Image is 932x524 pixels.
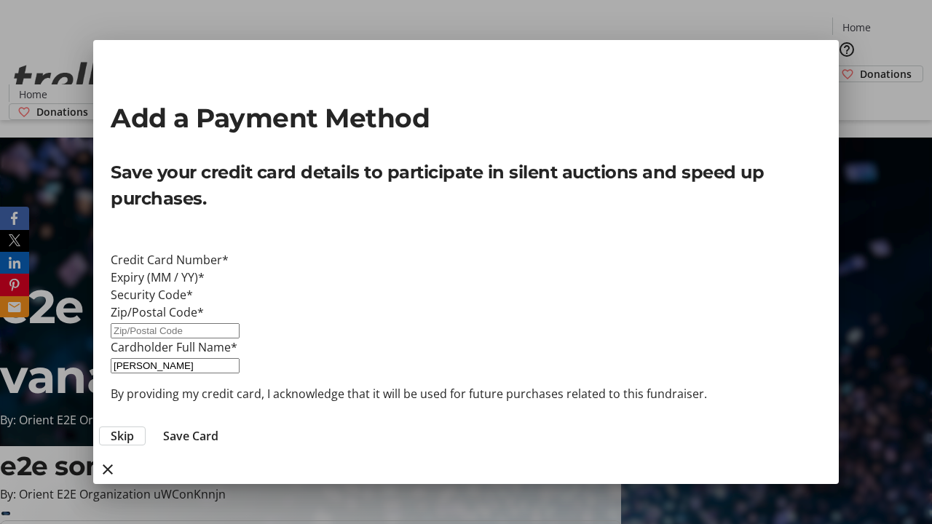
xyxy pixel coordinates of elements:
button: Save Card [151,427,230,445]
label: Cardholder Full Name* [111,339,237,355]
label: Expiry (MM / YY)* [111,269,205,285]
input: Zip/Postal Code [111,323,240,338]
button: close [93,455,122,484]
label: Credit Card Number* [111,252,229,268]
span: Skip [111,427,134,445]
input: Card Holder Name [111,358,240,373]
span: Save Card [163,427,218,445]
h2: Add a Payment Method [111,98,821,138]
p: By providing my credit card, I acknowledge that it will be used for future purchases related to t... [111,385,821,402]
p: Save your credit card details to participate in silent auctions and speed up purchases. [111,159,821,212]
label: Security Code* [111,287,193,303]
button: Skip [99,426,146,445]
label: Zip/Postal Code* [111,304,204,320]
